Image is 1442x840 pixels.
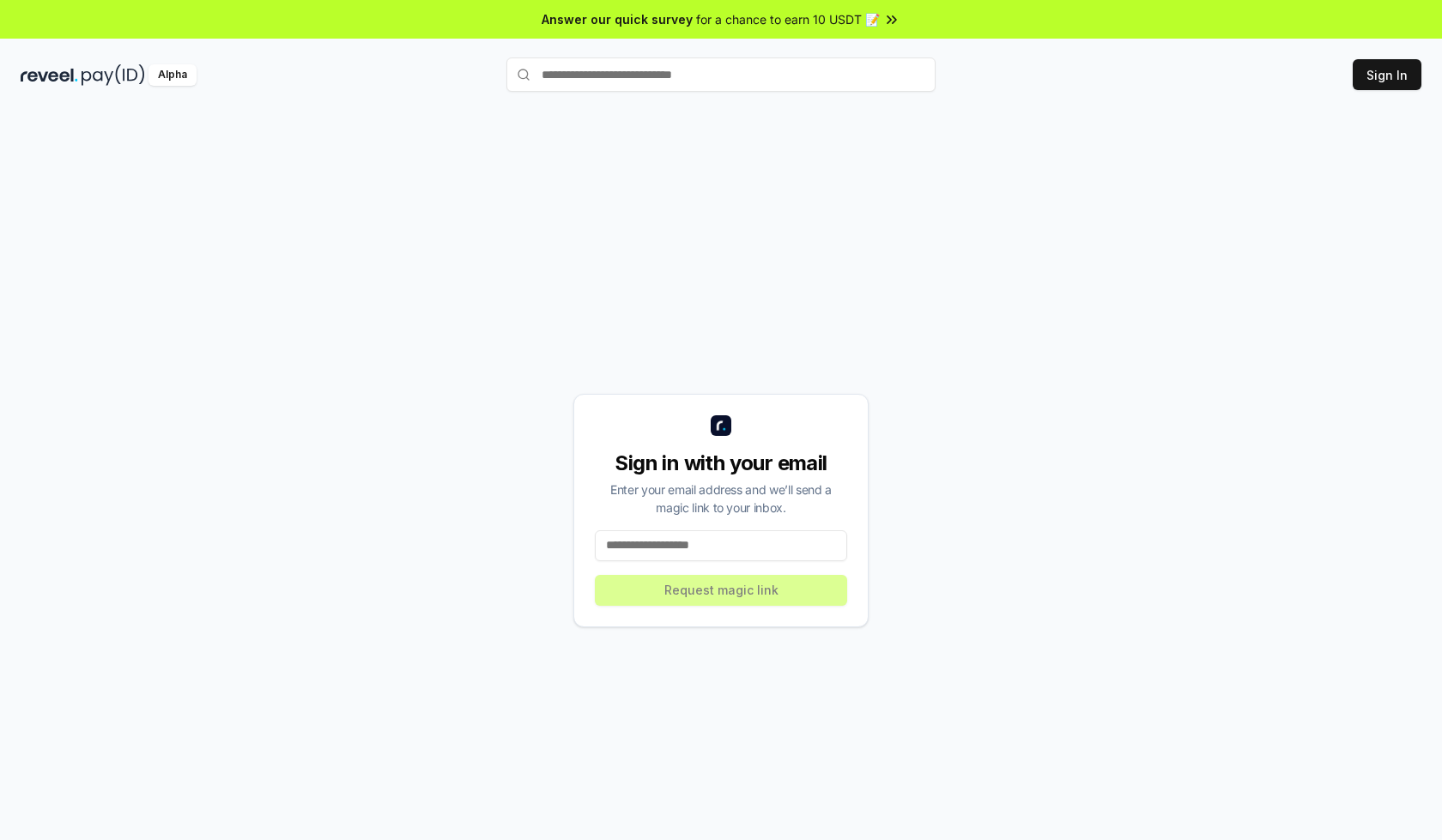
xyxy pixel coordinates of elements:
[21,64,78,86] img: reveel_dark
[148,64,197,86] div: Alpha
[595,450,847,477] div: Sign in with your email
[595,480,847,517] div: Enter your email address and we’ll send a magic link to your inbox.
[696,10,880,28] span: for a chance to earn 10 USDT 📝
[1353,59,1421,90] button: Sign In
[82,64,145,86] img: pay_id
[542,10,693,28] span: Answer our quick survey
[711,415,731,436] img: logo_small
